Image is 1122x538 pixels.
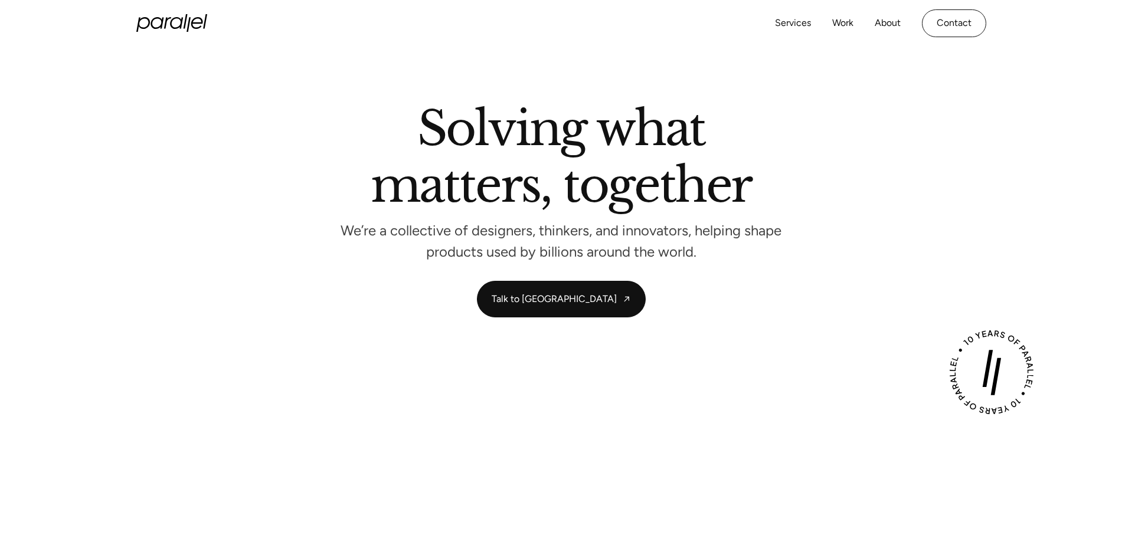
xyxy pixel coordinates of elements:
a: Contact [922,9,986,37]
a: Services [775,15,811,32]
p: We’re a collective of designers, thinkers, and innovators, helping shape products used by billion... [340,226,783,257]
a: home [136,14,207,32]
h2: Solving what matters, together [371,106,752,214]
a: About [875,15,901,32]
a: Work [832,15,853,32]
